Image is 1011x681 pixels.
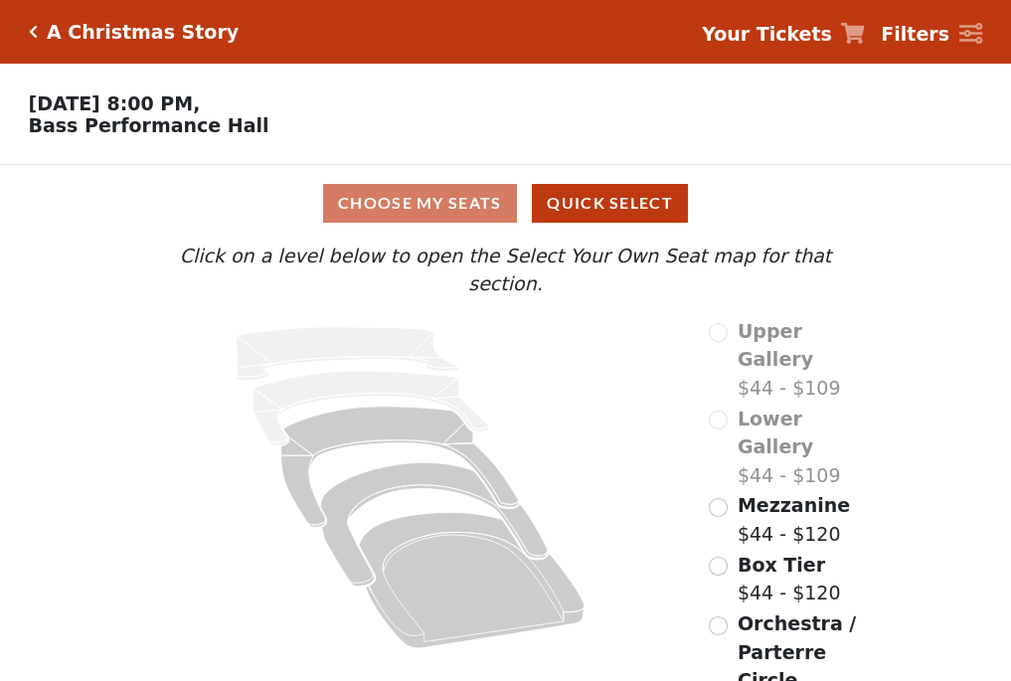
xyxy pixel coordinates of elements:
[738,554,825,576] span: Box Tier
[702,20,865,49] a: Your Tickets
[738,551,841,607] label: $44 - $120
[360,512,586,648] path: Orchestra / Parterre Circle - Seats Available: 179
[738,317,871,403] label: $44 - $109
[738,491,850,548] label: $44 - $120
[237,327,459,381] path: Upper Gallery - Seats Available: 0
[253,371,489,445] path: Lower Gallery - Seats Available: 0
[29,25,38,39] a: Click here to go back to filters
[738,405,871,490] label: $44 - $109
[140,242,870,298] p: Click on a level below to open the Select Your Own Seat map for that section.
[738,320,813,371] span: Upper Gallery
[881,20,982,49] a: Filters
[738,494,850,516] span: Mezzanine
[47,21,239,44] h5: A Christmas Story
[702,23,832,45] strong: Your Tickets
[881,23,949,45] strong: Filters
[532,184,688,223] button: Quick Select
[738,408,813,458] span: Lower Gallery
